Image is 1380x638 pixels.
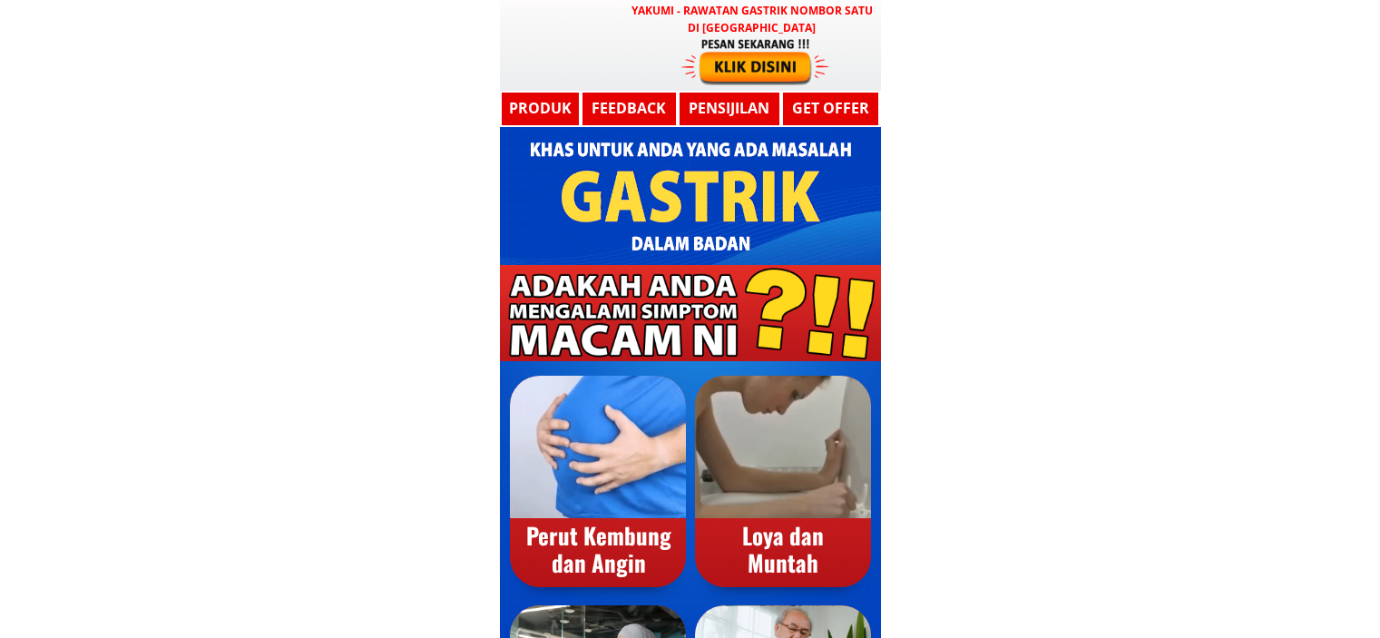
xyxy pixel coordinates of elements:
[684,97,774,121] h3: Pensijilan
[582,97,676,121] h3: Feedback
[695,522,871,576] div: Loya dan Muntah
[786,97,876,121] h3: GET OFFER
[511,522,687,576] div: Perut Kembung dan Angin
[500,97,581,121] h3: Produk
[628,2,876,36] h3: YAKUMI - Rawatan Gastrik Nombor Satu di [GEOGRAPHIC_DATA]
